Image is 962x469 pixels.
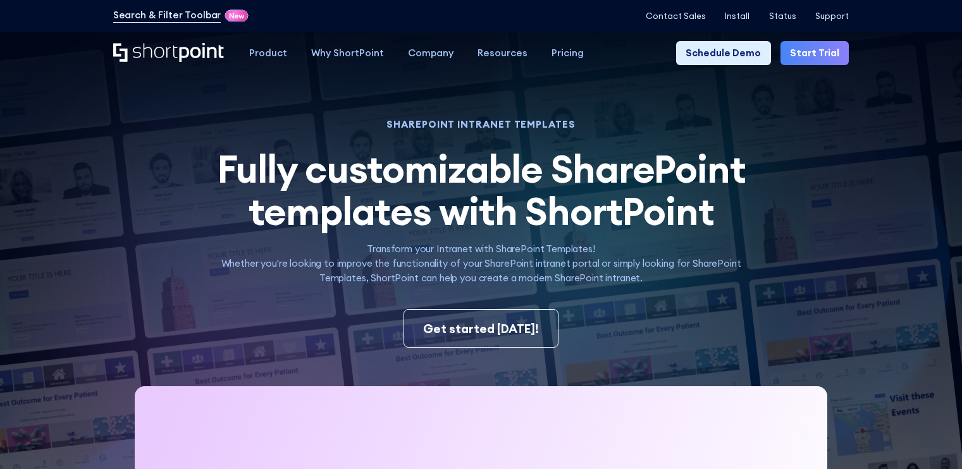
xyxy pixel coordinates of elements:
div: Pricing [552,46,584,61]
span: Fully customizable SharePoint templates with ShortPoint [217,144,746,235]
p: Transform your Intranet with SharePoint Templates! Whether you're looking to improve the function... [200,242,763,285]
a: Why ShortPoint [299,41,396,65]
a: Home [113,43,225,64]
a: Product [237,41,299,65]
div: Why ShortPoint [311,46,384,61]
a: Pricing [540,41,596,65]
a: Status [769,11,796,21]
h1: SHAREPOINT INTRANET TEMPLATES [200,120,763,129]
a: Start Trial [780,41,849,65]
a: Install [725,11,749,21]
div: Product [249,46,287,61]
a: Company [396,41,466,65]
a: Support [815,11,849,21]
a: Get started [DATE]! [404,309,559,348]
iframe: Chat Widget [899,408,962,469]
div: Company [408,46,453,61]
a: Contact Sales [646,11,706,21]
a: Search & Filter Toolbar [113,8,221,23]
div: Get started [DATE]! [423,320,539,338]
a: Resources [466,41,540,65]
a: Schedule Demo [676,41,770,65]
div: Resources [478,46,527,61]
